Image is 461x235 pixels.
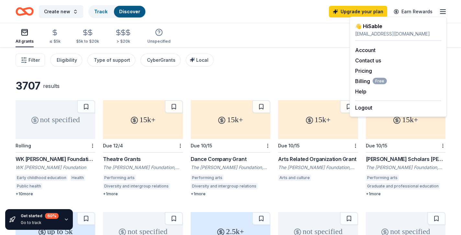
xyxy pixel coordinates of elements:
span: Create new [44,8,70,16]
button: > $20k [115,26,132,47]
span: Billing [355,77,387,85]
div: Due 10/15 [278,143,299,148]
div: ≤ $5k [49,39,61,44]
div: Diversity and intergroup relations [103,183,170,189]
div: Dance Company Grant [191,155,270,163]
button: TrackDiscover [88,5,146,18]
div: Health [70,175,85,181]
div: Graduate and professional education [366,183,440,189]
div: + 1 more [103,191,183,197]
div: Eligibility [57,56,77,64]
button: ≤ $5k [49,26,61,47]
div: Go to track [21,220,59,225]
div: The [PERSON_NAME] Foundation, Inc. [366,164,445,171]
a: 15k+Due 12/4Theatre GrantsThe [PERSON_NAME] Foundation, Inc.Performing artsDiversity and intergro... [103,100,183,197]
div: WK [PERSON_NAME] Foundation [16,164,95,171]
span: Filter [28,56,40,64]
div: All grants [16,39,34,44]
button: Logout [355,104,372,112]
a: not specifiedRollingWK [PERSON_NAME] Foundation GrantWK [PERSON_NAME] FoundationEarly childhood e... [16,100,95,197]
button: $5k to $20k [76,26,99,47]
div: The [PERSON_NAME] Foundation, Inc. [191,164,270,171]
a: 15k+Due 10/15Arts Related Organization GrantThe [PERSON_NAME] Foundation, Inc.Arts and culture [278,100,358,183]
div: Early childhood education [16,175,68,181]
div: Due 10/15 [191,143,212,148]
div: The [PERSON_NAME] Foundation, Inc. [278,164,358,171]
a: 15k+Due 10/15Dance Company GrantThe [PERSON_NAME] Foundation, Inc.Performing artsDiversity and in... [191,100,270,197]
button: Contact us [355,57,381,64]
button: Eligibility [50,54,82,67]
div: [EMAIL_ADDRESS][DOMAIN_NAME] [355,30,441,38]
button: Local [186,54,214,67]
span: Free [373,78,387,84]
div: + 1 more [191,191,270,197]
button: All grants [16,26,34,47]
div: 3707 [16,80,40,92]
div: 60 % [45,213,59,219]
div: CyberGrants [147,56,175,64]
a: Track [94,9,107,14]
button: Type of support [87,54,135,67]
div: Get started [21,213,59,219]
div: [PERSON_NAME] Scholars [PERSON_NAME] [366,155,445,163]
a: Pricing [355,68,372,74]
div: Diversity and intergroup relations [191,183,258,189]
button: BillingFree [355,77,387,85]
button: Help [355,88,366,95]
div: + 10 more [16,191,95,197]
div: Arts and culture [278,175,311,181]
div: $5k to $20k [76,39,99,44]
div: not specified [16,100,95,139]
div: Due 10/15 [366,143,387,148]
a: Earn Rewards [390,6,436,17]
div: + 1 more [366,191,445,197]
button: CyberGrants [141,54,181,67]
div: 15k+ [103,100,183,139]
a: Discover [119,9,140,14]
div: Type of support [94,56,130,64]
div: Performing arts [191,175,224,181]
a: Account [355,47,376,53]
a: 15k+Due 10/15[PERSON_NAME] Scholars [PERSON_NAME]The [PERSON_NAME] Foundation, Inc.Performing art... [366,100,445,197]
button: Create new [39,5,83,18]
a: Home [16,4,34,19]
span: Local [196,57,208,63]
div: The [PERSON_NAME] Foundation, Inc. [103,164,183,171]
button: Unspecified [147,26,171,47]
div: Performing arts [103,175,136,181]
div: results [43,82,60,90]
button: Filter [16,54,45,67]
div: Unspecified [147,39,171,44]
div: Rolling [16,143,31,148]
div: Performing arts [366,175,399,181]
div: 15k+ [366,100,445,139]
div: WK [PERSON_NAME] Foundation Grant [16,155,95,163]
div: Theatre Grants [103,155,183,163]
a: Upgrade your plan [329,6,387,17]
div: Arts Related Organization Grant [278,155,358,163]
div: 15k+ [278,100,358,139]
div: Due 12/4 [103,143,123,148]
div: 👋 Hi Sable [355,22,441,30]
div: Public health [16,183,42,189]
div: > $20k [115,39,132,44]
div: 15k+ [191,100,270,139]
